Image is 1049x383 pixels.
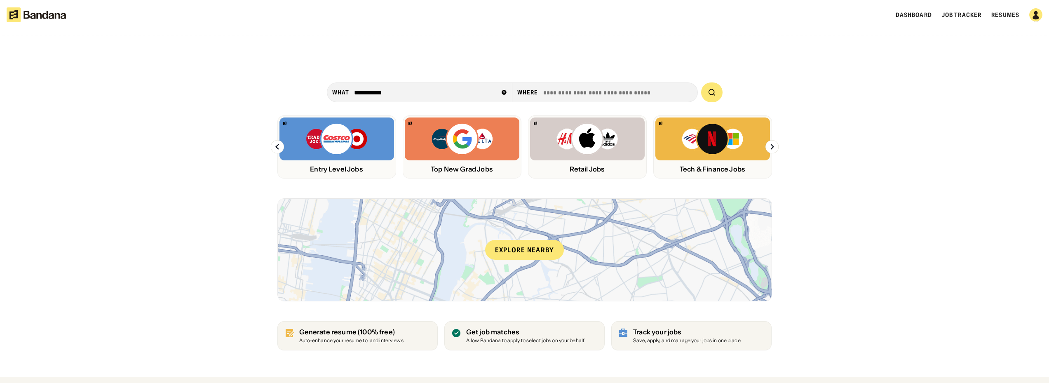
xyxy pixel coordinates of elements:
[405,165,519,173] div: Top New Grad Jobs
[7,7,66,22] img: Bandana logotype
[633,338,741,343] div: Save, apply, and manage your jobs in one place
[942,11,981,19] a: Job Tracker
[653,115,772,179] a: Bandana logoBank of America, Netflix, Microsoft logosTech & Finance Jobs
[896,11,932,19] a: Dashboard
[681,122,744,155] img: Bank of America, Netflix, Microsoft logos
[530,165,645,173] div: Retail Jobs
[299,328,404,336] div: Generate resume
[485,240,564,260] div: Explore nearby
[659,122,662,125] img: Bandana logo
[278,199,772,301] a: Explore nearby
[611,321,772,350] a: Track your jobs Save, apply, and manage your jobs in one place
[271,140,284,153] img: Left Arrow
[299,338,404,343] div: Auto-enhance your resume to land interviews
[283,122,286,125] img: Bandana logo
[534,122,537,125] img: Bandana logo
[305,122,368,155] img: Trader Joe’s, Costco, Target logos
[466,338,584,343] div: Allow Bandana to apply to select jobs on your behalf
[556,122,619,155] img: H&M, Apply, Adidas logos
[431,122,493,155] img: Capital One, Google, Delta logos
[358,328,395,336] span: (100% free)
[444,321,605,350] a: Get job matches Allow Bandana to apply to select jobs on your behalf
[633,328,741,336] div: Track your jobs
[332,89,349,96] div: what
[991,11,1019,19] a: Resumes
[765,140,779,153] img: Right Arrow
[466,328,584,336] div: Get job matches
[517,89,538,96] div: Where
[279,165,394,173] div: Entry Level Jobs
[408,122,412,125] img: Bandana logo
[655,165,770,173] div: Tech & Finance Jobs
[528,115,647,179] a: Bandana logoH&M, Apply, Adidas logosRetail Jobs
[403,115,521,179] a: Bandana logoCapital One, Google, Delta logosTop New Grad Jobs
[277,321,438,350] a: Generate resume (100% free)Auto-enhance your resume to land interviews
[277,115,396,179] a: Bandana logoTrader Joe’s, Costco, Target logosEntry Level Jobs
